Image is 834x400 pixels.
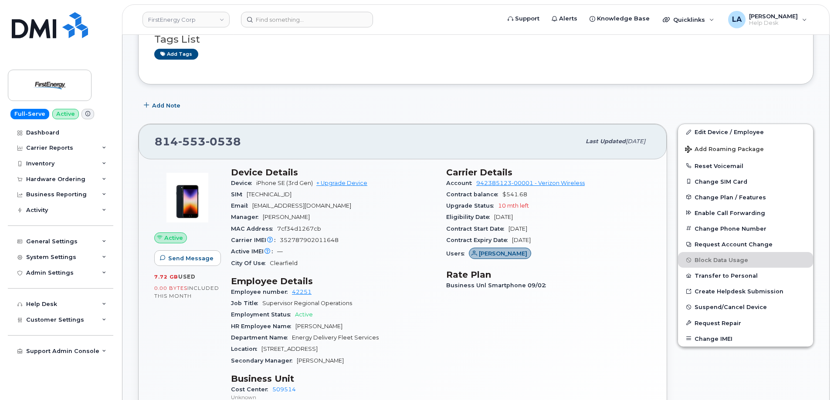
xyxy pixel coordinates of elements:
[678,205,813,221] button: Enable Call Forwarding
[722,11,813,28] div: Lanette Aparicio
[678,221,813,236] button: Change Phone Number
[316,180,367,186] a: + Upgrade Device
[678,158,813,174] button: Reset Voicemail
[446,202,498,209] span: Upgrade Status
[446,282,550,289] span: Business Unl Smartphone 09/02
[261,346,318,352] span: [STREET_ADDRESS]
[695,304,767,310] span: Suspend/Cancel Device
[154,285,187,291] span: 0.00 Bytes
[498,202,529,209] span: 10 mth left
[446,214,494,220] span: Eligibility Date
[231,202,252,209] span: Email
[231,386,272,393] span: Cost Center
[231,357,297,364] span: Secondary Manager
[626,138,645,145] span: [DATE]
[292,289,312,295] a: 42251
[231,260,270,266] span: City Of Use
[502,10,546,27] a: Support
[678,124,813,140] a: Edit Device / Employee
[502,191,527,198] span: $541.68
[678,174,813,189] button: Change SIM Card
[597,14,650,23] span: Knowledge Base
[446,250,469,257] span: Users
[241,12,373,27] input: Find something...
[476,180,585,186] a: 942385123-00001 - Verizon Wireless
[262,300,352,306] span: Supervisor Regional Operations
[678,236,813,252] button: Request Account Change
[164,234,183,242] span: Active
[277,225,321,232] span: 7cf34d1267cb
[515,14,539,23] span: Support
[509,225,527,232] span: [DATE]
[446,269,651,280] h3: Rate Plan
[231,191,247,198] span: SIM
[231,323,295,329] span: HR Employee Name
[586,138,626,145] span: Last updated
[559,14,577,23] span: Alerts
[469,250,531,257] a: [PERSON_NAME]
[155,135,241,148] span: 814
[678,299,813,315] button: Suspend/Cancel Device
[231,311,295,318] span: Employment Status
[678,315,813,331] button: Request Repair
[446,167,651,178] h3: Carrier Details
[247,191,292,198] span: [TECHNICAL_ID]
[749,13,798,20] span: [PERSON_NAME]
[494,214,513,220] span: [DATE]
[446,180,476,186] span: Account
[231,237,280,243] span: Carrier IMEI
[678,268,813,283] button: Transfer to Personal
[231,334,292,341] span: Department Name
[796,362,827,393] iframe: Messenger Launcher
[231,214,263,220] span: Manager
[695,194,766,200] span: Change Plan / Features
[138,97,188,113] button: Add Note
[479,249,527,258] span: [PERSON_NAME]
[231,167,436,178] h3: Device Details
[231,373,436,384] h3: Business Unit
[272,386,296,393] a: 509514
[657,11,720,28] div: Quicklinks
[695,209,765,216] span: Enable Call Forwarding
[512,237,531,243] span: [DATE]
[154,285,219,299] span: included this month
[231,346,261,352] span: Location
[154,49,198,60] a: Add tags
[673,16,705,23] span: Quicklinks
[295,323,342,329] span: [PERSON_NAME]
[231,300,262,306] span: Job Title
[678,252,813,268] button: Block Data Usage
[446,225,509,232] span: Contract Start Date
[154,34,797,45] h3: Tags List
[252,202,351,209] span: [EMAIL_ADDRESS][DOMAIN_NAME]
[231,276,436,286] h3: Employee Details
[231,289,292,295] span: Employee number
[446,191,502,198] span: Contract balance
[154,274,178,280] span: 7.72 GB
[206,135,241,148] span: 0538
[231,225,277,232] span: MAC Address
[161,171,214,224] img: image20231002-3703462-1angbar.jpeg
[178,135,206,148] span: 553
[152,101,180,110] span: Add Note
[231,248,277,255] span: Active IMEI
[583,10,656,27] a: Knowledge Base
[732,14,742,25] span: LA
[295,311,313,318] span: Active
[178,273,196,280] span: used
[270,260,298,266] span: Clearfield
[297,357,344,364] span: [PERSON_NAME]
[263,214,310,220] span: [PERSON_NAME]
[685,146,764,154] span: Add Roaming Package
[678,140,813,158] button: Add Roaming Package
[678,283,813,299] a: Create Helpdesk Submission
[678,189,813,205] button: Change Plan / Features
[292,334,379,341] span: Energy Delivery Fleet Services
[154,250,221,266] button: Send Message
[168,254,214,262] span: Send Message
[231,180,256,186] span: Device
[280,237,339,243] span: 352787902011648
[546,10,583,27] a: Alerts
[256,180,313,186] span: iPhone SE (3rd Gen)
[142,12,230,27] a: FirstEnergy Corp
